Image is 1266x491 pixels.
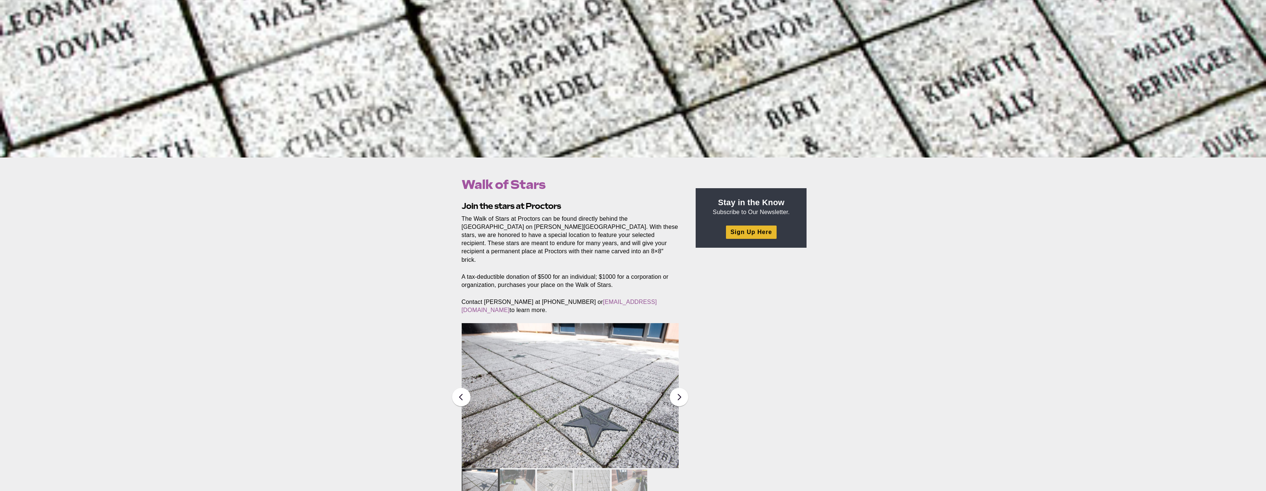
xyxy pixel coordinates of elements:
span: Contact [PERSON_NAME] at [PHONE_NUMBER] or to learn more. [462,299,657,313]
a: Link ckirkaldy@proctors.org [462,299,657,313]
p: The Walk of Stars at Proctors can be found directly behind the [GEOGRAPHIC_DATA] on [PERSON_NAME]... [462,215,679,264]
button: Next slide [670,388,688,406]
a: Sign Up Here [726,226,776,238]
h1: Walk of Stars [462,177,679,192]
strong: Stay in the Know [718,198,785,207]
button: Previous slide [452,388,471,406]
p: A tax-deductible donation of $500 for an individual; $1000 for a corporation or organization, pur... [462,273,679,289]
p: Subscribe to Our Newsletter. [705,197,798,216]
h2: Join the stars at Proctors [462,200,679,212]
